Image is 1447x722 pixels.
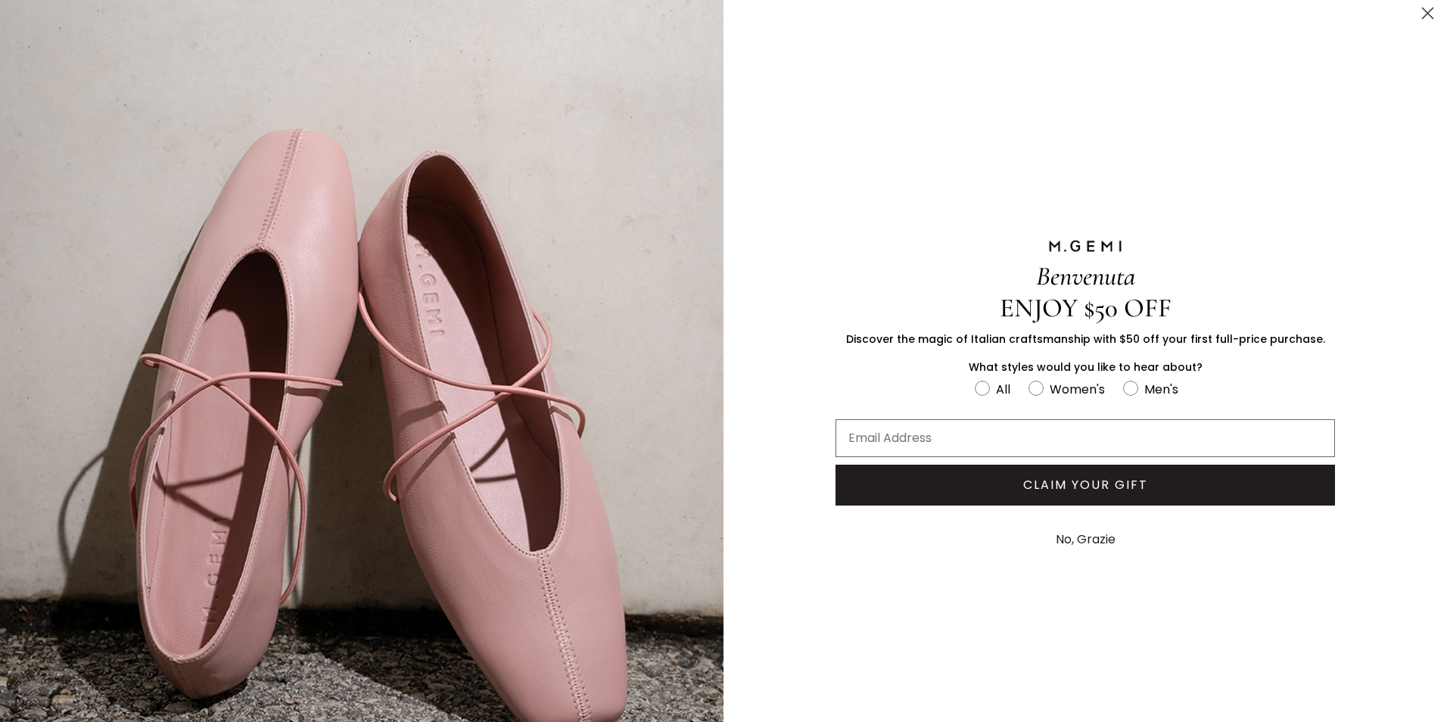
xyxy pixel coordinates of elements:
[1036,260,1135,292] span: Benvenuta
[846,331,1325,347] span: Discover the magic of Italian craftsmanship with $50 off your first full-price purchase.
[1144,380,1178,399] div: Men's
[1000,292,1172,324] span: ENJOY $50 OFF
[1048,521,1123,559] button: No, Grazie
[1050,380,1105,399] div: Women's
[1047,239,1123,253] img: M.GEMI
[836,465,1335,506] button: CLAIM YOUR GIFT
[836,419,1335,457] input: Email Address
[996,380,1010,399] div: All
[969,359,1203,375] span: What styles would you like to hear about?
